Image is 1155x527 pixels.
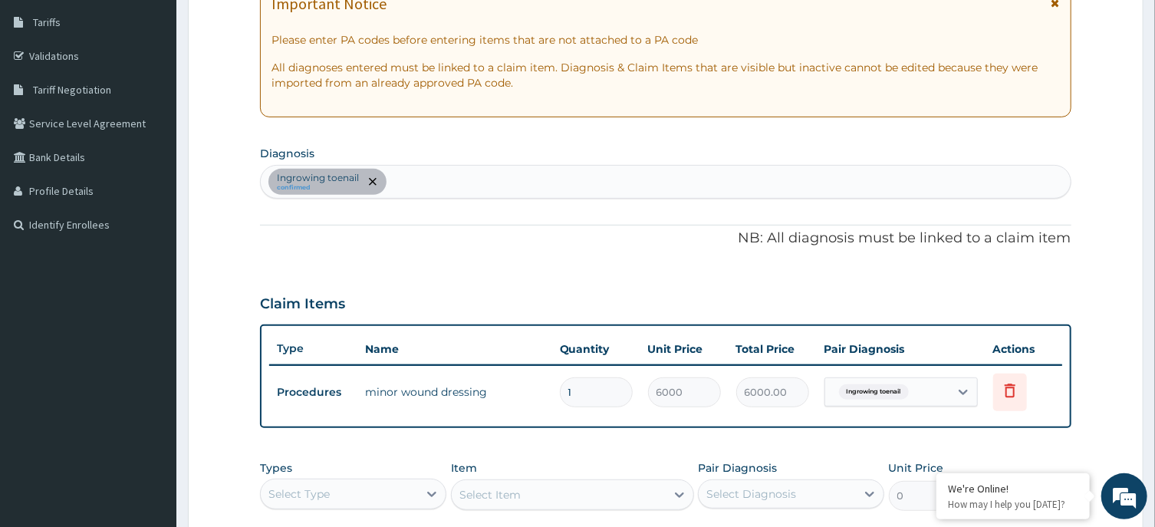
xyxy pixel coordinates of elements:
span: We're online! [89,163,212,318]
th: Unit Price [640,334,729,364]
div: Select Type [268,486,330,502]
div: Minimize live chat window [252,8,288,44]
div: Select Diagnosis [706,486,796,502]
p: NB: All diagnosis must be linked to a claim item [260,229,1071,249]
small: confirmed [277,184,359,192]
span: Ingrowing toenail [839,384,909,400]
label: Types [260,462,292,475]
th: Total Price [729,334,817,364]
span: remove selection option [366,175,380,189]
span: Tariffs [33,15,61,29]
th: Name [357,334,551,364]
p: Please enter PA codes before entering items that are not attached to a PA code [271,32,1059,48]
textarea: Type your message and hit 'Enter' [8,358,292,412]
img: d_794563401_company_1708531726252_794563401 [28,77,62,115]
td: minor wound dressing [357,377,551,407]
p: How may I help you today? [948,498,1078,511]
th: Quantity [552,334,640,364]
th: Type [269,334,357,363]
label: Item [451,460,477,476]
th: Actions [986,334,1062,364]
label: Pair Diagnosis [698,460,777,476]
div: Chat with us now [80,86,258,106]
p: All diagnoses entered must be linked to a claim item. Diagnosis & Claim Items that are visible bu... [271,60,1059,91]
th: Pair Diagnosis [817,334,986,364]
h3: Claim Items [260,296,345,313]
td: Procedures [269,378,357,407]
div: We're Online! [948,482,1078,496]
p: Ingrowing toenail [277,172,359,184]
span: Tariff Negotiation [33,83,111,97]
label: Diagnosis [260,146,314,161]
label: Unit Price [889,460,944,476]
